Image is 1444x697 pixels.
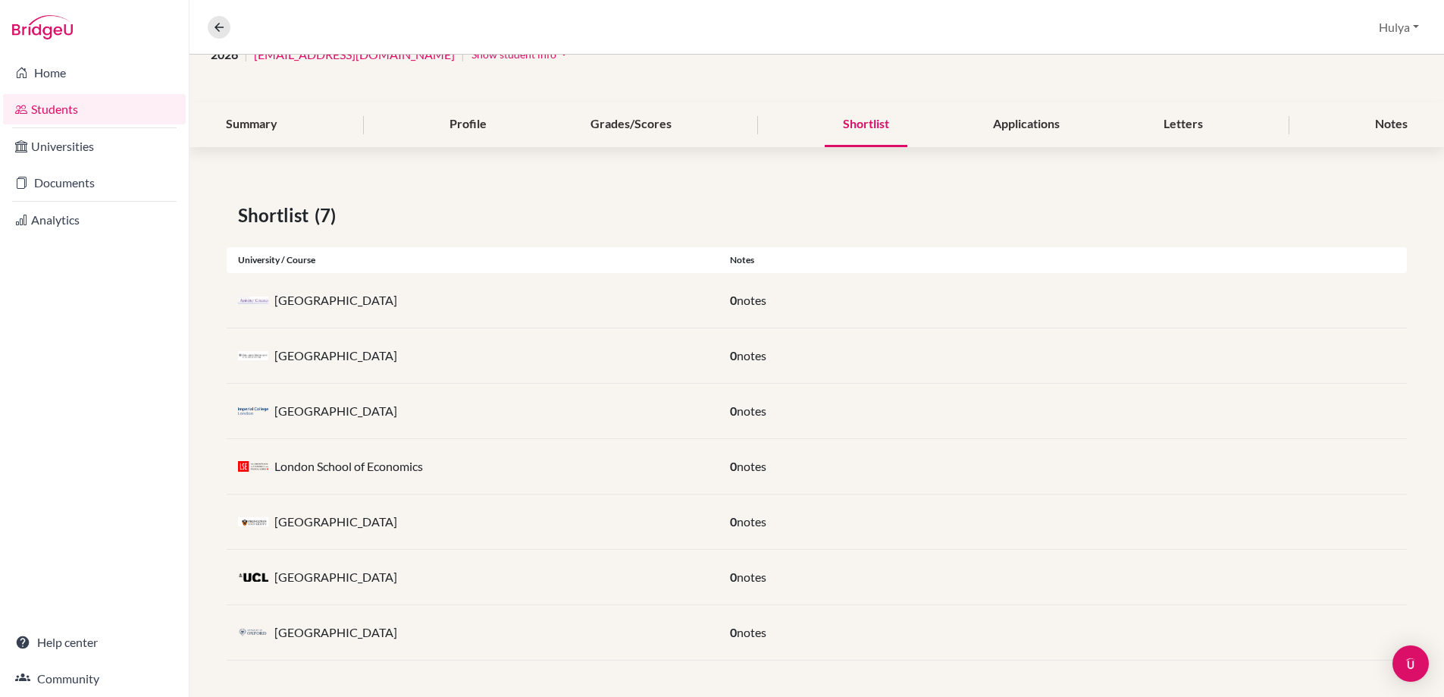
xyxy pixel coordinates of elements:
img: us_amh_euq6_rv3.png [238,297,268,304]
a: Community [3,664,186,694]
a: Students [3,94,186,124]
span: 0 [730,403,737,418]
p: [GEOGRAPHIC_DATA] [274,513,397,531]
span: 0 [730,348,737,363]
div: Profile [431,102,505,147]
span: | [461,46,465,64]
span: 0 [730,570,737,584]
span: Shortlist [238,202,315,229]
span: notes [737,625,766,639]
a: Universities [3,131,186,162]
div: Letters [1145,102,1221,147]
img: gb_i50_39g5eeto.png [238,406,268,417]
div: Summary [208,102,296,147]
img: us_col_a9kib6ca.jpeg [238,351,268,361]
span: 0 [730,514,737,529]
p: [GEOGRAPHIC_DATA] [274,347,397,365]
div: Open Intercom Messenger [1392,645,1429,682]
span: Show student info [471,48,556,61]
img: gb_u80_k_0s28jx.png [238,573,268,581]
p: [GEOGRAPHIC_DATA] [274,568,397,586]
button: Hulya [1372,13,1426,42]
span: notes [737,570,766,584]
a: Help center [3,627,186,658]
div: University / Course [227,253,719,267]
a: Documents [3,168,186,198]
a: Home [3,58,186,88]
img: Bridge-U [12,15,73,39]
p: London School of Economics [274,457,423,476]
div: Shortlist [825,102,907,147]
div: Notes [1357,102,1426,147]
button: Show student infoarrow_drop_down [471,42,572,66]
p: [GEOGRAPHIC_DATA] [274,623,397,642]
span: notes [737,348,766,363]
span: notes [737,293,766,307]
p: [GEOGRAPHIC_DATA] [274,402,397,420]
div: Grades/Scores [572,102,690,147]
a: Analytics [3,205,186,235]
span: (7) [315,202,342,229]
span: notes [737,514,766,529]
img: gb_l72_8ftqbb2p.png [238,461,268,472]
a: [EMAIL_ADDRESS][DOMAIN_NAME] [254,46,455,64]
img: gb_o33_zjrfqzea.png [238,627,268,639]
span: 0 [730,293,737,307]
span: notes [737,403,766,418]
div: Applications [975,102,1078,147]
span: notes [737,459,766,473]
img: us_pri_gyvyi63o.png [238,517,268,526]
span: 0 [730,459,737,473]
p: [GEOGRAPHIC_DATA] [274,291,397,309]
span: | [244,46,248,64]
span: 2026 [211,46,238,64]
span: 0 [730,625,737,639]
div: Notes [719,253,1407,267]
